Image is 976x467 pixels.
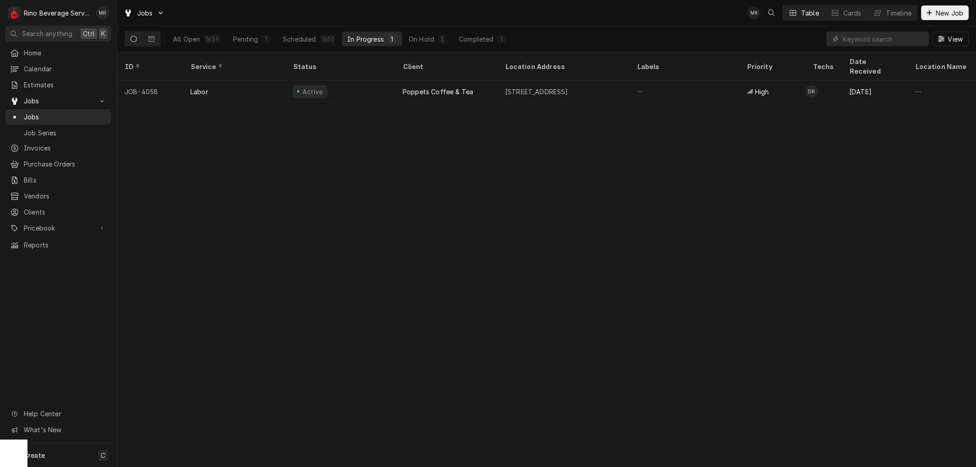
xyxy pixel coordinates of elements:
button: New Job [921,5,969,20]
div: — [630,81,739,102]
div: All Open [173,34,200,44]
span: Invoices [24,143,107,153]
div: ID [124,62,174,71]
button: Open search [764,5,779,20]
div: Cards [843,8,862,18]
span: Jobs [137,8,153,18]
div: Status [293,62,386,71]
div: R [8,6,21,19]
div: Melissa Rinehart's Avatar [96,6,109,19]
div: Completed [459,34,493,44]
a: Jobs [5,109,111,124]
div: Rino Beverage Service [24,8,91,18]
span: High [755,87,769,97]
a: Vendors [5,188,111,204]
div: Damon Rinehart's Avatar [805,85,818,98]
span: View [946,34,965,44]
span: Vendors [24,191,107,201]
a: Invoices [5,140,111,156]
a: Go to Jobs [5,93,111,108]
div: [DATE] [842,81,908,102]
span: Reports [24,240,107,250]
a: Reports [5,237,111,252]
div: Table [801,8,819,18]
div: Melissa Rinehart's Avatar [748,6,760,19]
a: Purchase Orders [5,156,111,172]
div: In Progress [347,34,384,44]
div: DR [805,85,818,98]
span: Create [24,451,45,459]
div: Client [403,62,489,71]
span: Calendar [24,64,107,74]
div: Timeline [886,8,911,18]
a: Clients [5,204,111,220]
span: Pricebook [24,223,93,233]
span: Estimates [24,80,107,90]
div: JOB-4058 [117,81,183,102]
div: 1 [389,34,395,44]
input: Keyword search [843,32,924,46]
span: Ctrl [83,29,95,38]
div: Poppets Coffee & Tea [403,87,473,97]
div: On Hold [409,34,434,44]
div: Priority [747,62,796,71]
div: 1 [499,34,504,44]
span: What's New [24,425,106,435]
div: Scheduled [283,34,316,44]
div: [STREET_ADDRESS] [505,87,568,97]
div: 1651 [322,34,334,44]
a: Home [5,45,111,60]
a: Go to Jobs [120,5,168,21]
button: View [933,32,969,46]
div: MR [748,6,760,19]
span: Purchase Orders [24,159,107,169]
a: Job Series [5,125,111,140]
span: Home [24,48,107,58]
span: C [101,451,105,460]
div: 1659 [205,34,219,44]
div: MR [96,6,109,19]
div: Pending [233,34,258,44]
div: Service [190,62,276,71]
a: Go to What's New [5,422,111,437]
span: Clients [24,207,107,217]
div: Labor [190,87,208,97]
div: Techs [813,62,835,71]
span: Bills [24,175,107,185]
a: Go to Help Center [5,406,111,421]
span: Jobs [24,96,93,106]
span: Help Center [24,409,106,419]
span: Search anything [22,29,72,38]
a: Bills [5,172,111,188]
div: Labels [637,62,732,71]
div: 1 [264,34,269,44]
a: Estimates [5,77,111,92]
span: New Job [934,8,965,18]
button: Search anythingCtrlK [5,26,111,42]
div: 5 [440,34,445,44]
div: Date Received [849,57,899,76]
a: Calendar [5,61,111,76]
span: Job Series [24,128,107,138]
div: Rino Beverage Service's Avatar [8,6,21,19]
div: Active [301,87,324,97]
span: Jobs [24,112,107,122]
a: Go to Pricebook [5,220,111,236]
span: K [101,29,105,38]
div: Location Address [505,62,620,71]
